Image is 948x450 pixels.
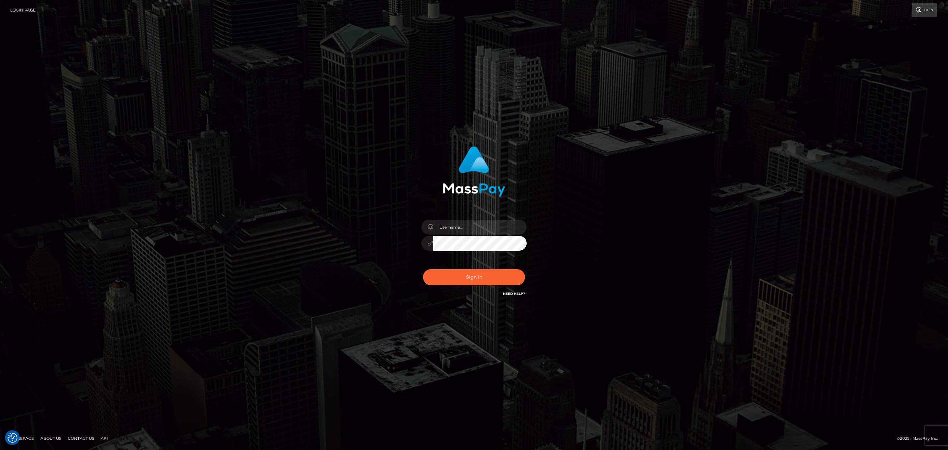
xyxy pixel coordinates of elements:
[98,433,111,443] a: API
[433,220,527,235] input: Username...
[7,433,37,443] a: Homepage
[8,433,17,443] button: Consent Preferences
[897,435,943,442] div: © 2025 , MassPay Inc.
[443,146,505,197] img: MassPay Login
[10,3,36,17] a: Login Page
[8,433,17,443] img: Revisit consent button
[38,433,64,443] a: About Us
[503,292,525,296] a: Need Help?
[65,433,97,443] a: Contact Us
[912,3,937,17] a: Login
[423,269,525,285] button: Sign in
